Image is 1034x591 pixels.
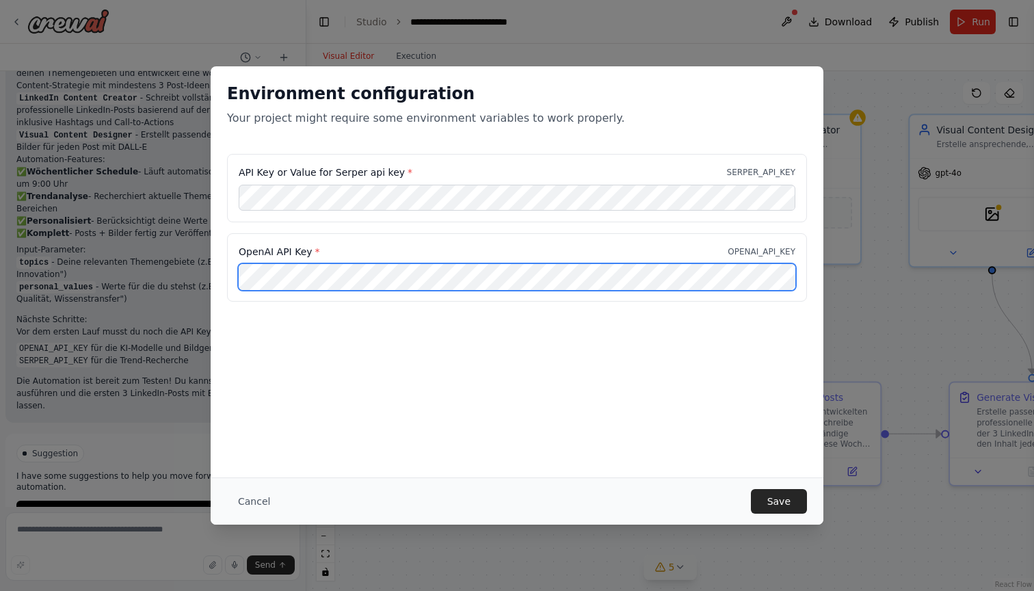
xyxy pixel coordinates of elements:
[751,489,807,514] button: Save
[227,110,807,127] p: Your project might require some environment variables to work properly.
[727,167,795,178] p: SERPER_API_KEY
[239,166,412,179] label: API Key or Value for Serper api key
[227,83,807,105] h2: Environment configuration
[227,489,281,514] button: Cancel
[239,245,320,259] label: OpenAI API Key
[728,246,795,257] p: OPENAI_API_KEY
